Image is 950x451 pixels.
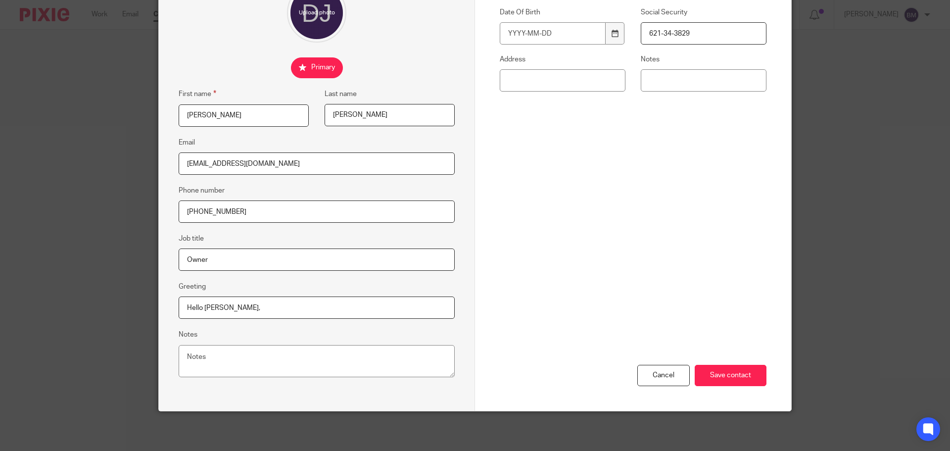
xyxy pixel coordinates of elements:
label: Email [179,138,195,148]
label: Phone number [179,186,225,196]
label: Address [500,54,625,64]
label: Job title [179,234,204,244]
input: Save contact [695,365,766,386]
label: First name [179,88,216,100]
label: Date Of Birth [500,7,625,17]
label: Notes [641,54,766,64]
label: Last name [325,89,357,99]
label: Social Security [641,7,766,17]
div: Cancel [637,365,690,386]
label: Notes [179,330,197,340]
input: e.g. Dear Mrs. Appleseed or Hi Sam [179,297,455,319]
label: Greeting [179,282,206,292]
input: YYYY-MM-DD [500,22,606,45]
